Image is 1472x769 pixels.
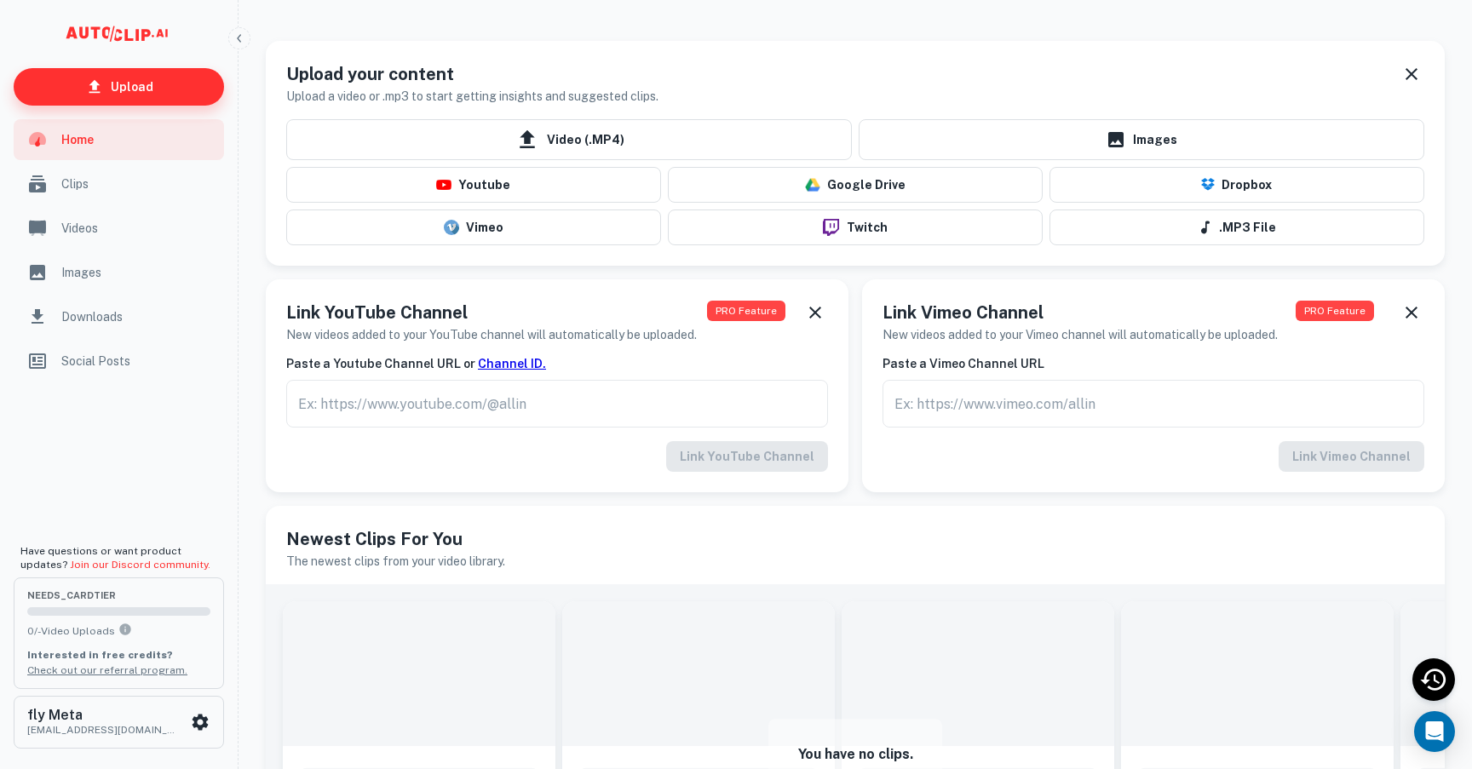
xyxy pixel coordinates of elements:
[1049,167,1424,203] button: Dropbox
[27,709,181,722] h6: fly Meta
[1201,178,1215,192] img: Dropbox Logo
[436,180,451,190] img: youtube-logo.png
[20,545,210,571] span: Have questions or want product updates?
[859,119,1424,160] a: Images
[286,325,697,344] h6: New videos added to your YouTube channel will automatically be uploaded.
[286,87,658,106] h6: Upload a video or .mp3 to start getting insights and suggested clips.
[286,552,1424,571] h6: The newest clips from your video library.
[1399,61,1424,87] button: Dismiss
[883,441,1424,472] div: This feature is available to PRO users only.
[27,647,210,663] p: Interested in free credits?
[14,208,224,249] a: Videos
[27,591,210,600] span: needs_card Tier
[668,209,1043,245] button: Twitch
[1414,711,1455,752] div: Open Intercom Messenger
[61,175,214,193] span: Clips
[14,341,224,382] a: Social Posts
[883,380,1424,428] input: Ex: https://www.vimeo.com/allin
[286,61,658,87] h5: Upload your content
[478,357,546,370] a: Channel ID.
[70,559,210,571] a: Join our Discord community.
[27,722,181,737] p: [EMAIL_ADDRESS][DOMAIN_NAME]
[883,325,1278,344] h6: New videos added to your Vimeo channel will automatically be uploaded.
[286,526,1424,552] h5: Newest Clips For You
[61,307,214,326] span: Downloads
[286,209,661,245] button: Vimeo
[286,354,828,373] h6: Paste a Youtube Channel URL or
[444,220,459,235] img: vimeo-logo.svg
[61,130,214,149] span: Home
[111,77,153,96] p: Upload
[14,252,224,293] a: Images
[286,380,828,428] input: Ex: https://www.youtube.com/@allin
[802,300,828,325] button: Dismiss
[1049,209,1424,245] button: .MP3 File
[118,623,132,636] svg: You can upload 0 videos per month on the needs_card tier. Upgrade to upload more.
[668,167,1043,203] button: Google Drive
[286,380,828,428] div: This feature is available to PRO users only.
[14,577,224,688] button: needs_cardTier0/-Video UploadsYou can upload 0 videos per month on the needs_card tier. Upgrade t...
[286,300,697,325] h5: Link YouTube Channel
[798,746,913,762] h6: You have no clips.
[14,296,224,337] a: Downloads
[883,380,1424,428] div: This feature is available to PRO users only.
[27,664,187,676] a: Check out our referral program.
[286,441,828,472] div: This feature is available to PRO users only.
[14,696,224,749] button: fly Meta[EMAIL_ADDRESS][DOMAIN_NAME]
[883,300,1278,325] h5: Link Vimeo Channel
[14,164,224,204] a: Clips
[707,301,785,321] span: This feature is available to PRO users only. Upgrade your plan now!
[61,352,214,370] span: Social Posts
[27,623,210,639] p: 0 / - Video Uploads
[61,219,214,238] span: Videos
[14,68,224,106] a: Upload
[286,167,661,203] button: Youtube
[61,263,214,282] span: Images
[1412,658,1455,701] div: Recent Activity
[286,119,852,160] span: Video (.MP4)
[805,177,820,192] img: drive-logo.png
[14,119,224,160] a: Home
[1399,300,1424,325] button: Dismiss
[816,219,846,236] img: twitch-logo.png
[883,354,1424,373] h6: Paste a Vimeo Channel URL
[1296,301,1373,321] span: This feature is available to PRO users only. Upgrade your plan now!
